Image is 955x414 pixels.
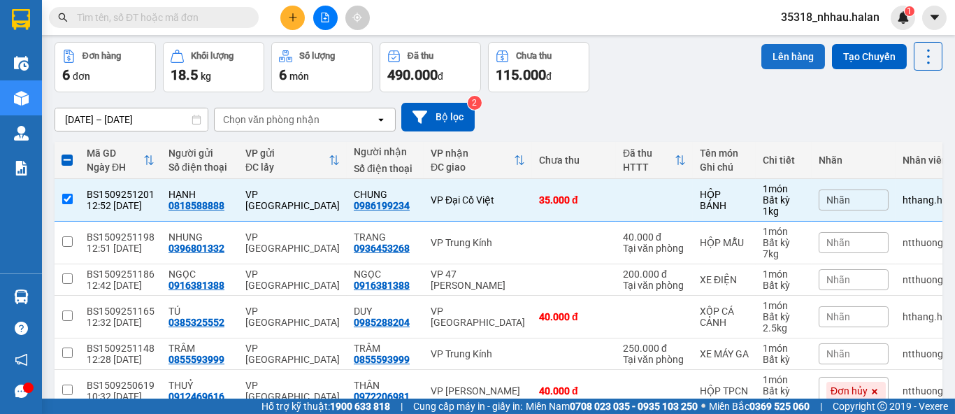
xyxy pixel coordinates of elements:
div: VP [GEOGRAPHIC_DATA] [245,189,340,211]
span: file-add [320,13,330,22]
div: 1 món [763,300,805,311]
span: 18.5 [171,66,198,83]
div: VP Trung Kính [431,348,525,359]
img: icon-new-feature [897,11,910,24]
span: món [289,71,309,82]
div: VP [GEOGRAPHIC_DATA] [245,306,340,328]
div: 0985288204 [354,317,410,328]
strong: 0369 525 060 [749,401,810,412]
button: Bộ lọc [401,103,475,131]
div: XE ĐIỆN [700,274,749,285]
div: 12:32 [DATE] [87,317,155,328]
div: 12:42 [DATE] [87,280,155,291]
span: aim [352,13,362,22]
div: ĐC giao [431,162,514,173]
div: 1 món [763,343,805,354]
span: Nhãn [826,237,850,248]
div: NGỌC [168,269,231,280]
strong: 0708 023 035 - 0935 103 250 [570,401,698,412]
img: warehouse-icon [14,91,29,106]
span: 1 [907,6,912,16]
div: 0385325552 [168,317,224,328]
div: Đơn hàng [82,51,121,61]
img: warehouse-icon [14,56,29,71]
span: đơn [73,71,90,82]
button: caret-down [922,6,947,30]
div: Bất kỳ [763,194,805,206]
div: 0855593999 [168,354,224,365]
span: Đơn hủy [831,385,868,397]
div: Bất kỳ [763,385,805,397]
div: 0936453268 [354,243,410,254]
div: 10:32 [DATE] [87,391,155,402]
div: 12:51 [DATE] [87,243,155,254]
img: logo-vxr [12,9,30,30]
span: kg [201,71,211,82]
button: aim [345,6,370,30]
div: 7 kg [763,248,805,259]
input: Select a date range. [55,108,208,131]
div: 40.000 đ [623,231,686,243]
svg: open [375,114,387,125]
span: 115.000 [496,66,546,83]
div: ĐC lấy [245,162,329,173]
button: Tạo Chuyến [832,44,907,69]
div: Số lượng [299,51,335,61]
div: Tại văn phòng [623,280,686,291]
div: Chọn văn phòng nhận [223,113,319,127]
div: 2.5 kg [763,322,805,334]
sup: 1 [905,6,914,16]
span: | [820,399,822,414]
div: CHUNG [354,189,417,200]
div: 0916381388 [168,280,224,291]
div: VP nhận [431,148,514,159]
span: 35318_nhhau.halan [770,8,891,26]
div: BS1509251165 [87,306,155,317]
span: 490.000 [387,66,438,83]
div: VP Trung Kính [431,237,525,248]
div: XE MÁY GA [700,348,749,359]
span: ⚪️ [701,404,705,409]
div: DUY [354,306,417,317]
div: 1 món [763,226,805,237]
div: XỐP CÁ CẢNH [700,306,749,328]
button: Chưa thu115.000đ [488,42,589,92]
div: HẠNH [168,189,231,200]
div: Số điện thoại [168,162,231,173]
div: BS1509251186 [87,269,155,280]
th: Toggle SortBy [424,142,532,179]
div: THUỶ [168,380,231,391]
button: Khối lượng18.5kg [163,42,264,92]
div: Người nhận [354,146,417,157]
strong: 1900 633 818 [330,401,390,412]
img: warehouse-icon [14,126,29,141]
div: NHUNG [168,231,231,243]
div: Tên món [700,148,749,159]
span: Nhãn [826,311,850,322]
div: VP [GEOGRAPHIC_DATA] [245,380,340,402]
div: Chưa thu [516,51,552,61]
div: Đã thu [623,148,675,159]
div: VP 47 [PERSON_NAME] [431,269,525,291]
div: 0818588888 [168,200,224,211]
span: Miền Nam [526,399,698,414]
div: 1 món [763,374,805,385]
div: THÂN [354,380,417,391]
div: VP gửi [245,148,329,159]
div: VP [GEOGRAPHIC_DATA] [431,306,525,328]
button: Số lượng6món [271,42,373,92]
div: VP Đại Cồ Việt [431,194,525,206]
span: plus [288,13,298,22]
div: 0912469616 [168,391,224,402]
div: 12:28 [DATE] [87,354,155,365]
div: 0986199234 [354,200,410,211]
span: message [15,385,28,398]
div: Nhãn [819,155,889,166]
div: BS1509251198 [87,231,155,243]
div: Ngày ĐH [87,162,143,173]
div: VP [GEOGRAPHIC_DATA] [245,231,340,254]
div: Chưa thu [539,155,609,166]
div: VP [GEOGRAPHIC_DATA] [245,269,340,291]
div: Bất kỳ [763,311,805,322]
button: Đã thu490.000đ [380,42,481,92]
